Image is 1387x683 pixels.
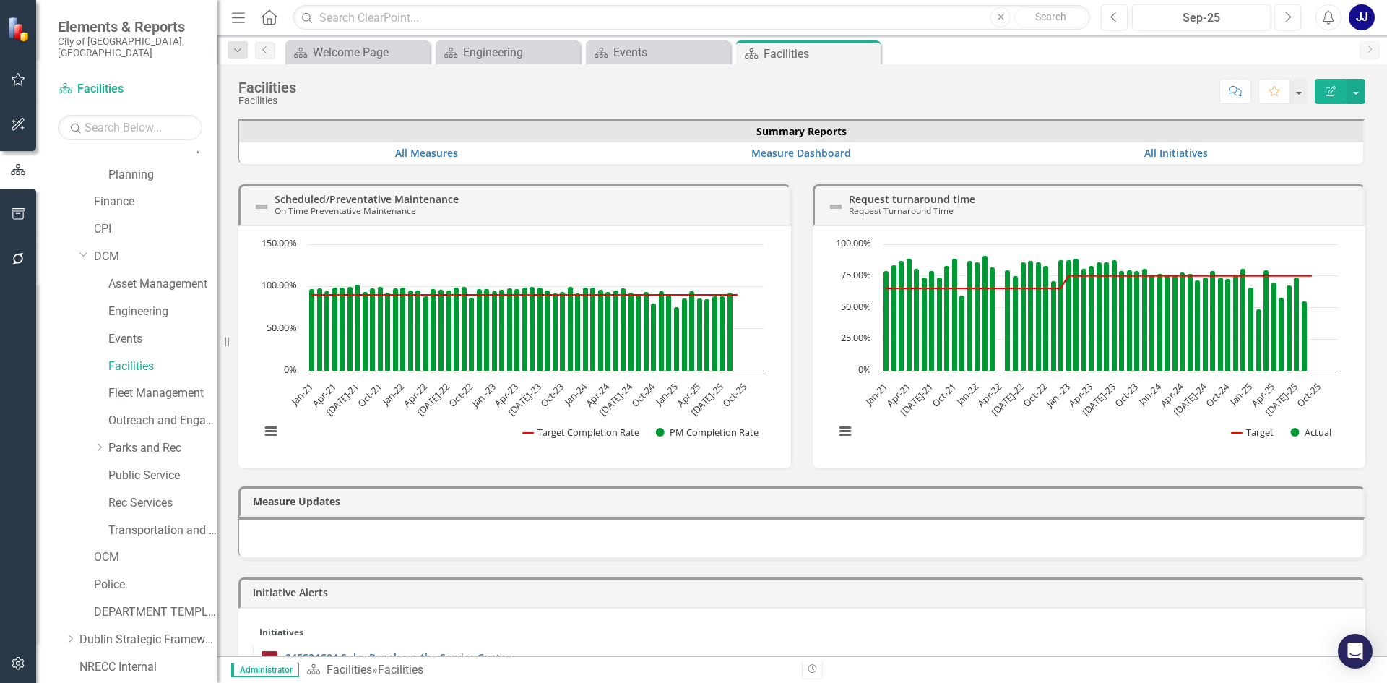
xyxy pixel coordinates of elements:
path: May-22, 97.41935484. PM Completion Rate. [431,288,436,371]
a: Facilities [58,81,202,98]
path: Aug-23, 95.65217391. PM Completion Rate. [545,290,550,371]
path: Oct-24, 73. Actual. [1225,278,1231,371]
text: Jan-21 [287,380,316,409]
div: » [306,662,791,679]
button: Sep-25 [1132,4,1271,30]
path: Jun-24, 98.36065574. PM Completion Rate. [621,288,626,371]
path: Jan-25, 66. Actual. [1248,287,1254,371]
path: Jun-25, 88.60103627. PM Completion Rate. [712,296,718,371]
div: Chart. Highcharts interactive chart. [253,237,777,454]
path: Nov-24, 76. Actual. [1233,275,1239,371]
path: Apr-21, 89. Actual. [907,258,912,371]
path: Mar-24, 76. Actual. [1172,275,1178,371]
div: Events [613,43,727,61]
a: Facilities [108,358,217,375]
text: 50.00% [841,300,871,313]
button: View chart menu, Chart [835,421,855,442]
path: Oct-21, 89. Actual. [952,258,958,371]
button: Search [1014,7,1086,27]
path: Mar-23, 81. Actual. [1081,268,1087,371]
path: Jun-22, 75. Actual. [1013,275,1019,371]
span: Administrator [231,663,299,677]
a: Events [589,43,727,61]
div: Facilities [764,45,877,63]
path: Mar-23, 97.77777778. PM Completion Rate. [507,288,513,371]
a: NRECC Internal [79,659,217,676]
text: 25.00% [841,331,871,344]
text: Jan-25 [652,380,680,409]
path: Feb-21, 98.17073171. PM Completion Rate. [317,288,323,371]
img: Not Defined [253,198,270,215]
path: Aug-23, 79. Actual. [1119,270,1125,371]
text: [DATE]-23 [505,380,543,418]
div: Engineering [463,43,576,61]
span: Search [1035,11,1066,22]
text: 150.00% [262,236,297,249]
text: Oct-23 [1112,380,1141,409]
path: May-23, 98.8700565. PM Completion Rate. [522,287,528,371]
path: Apr-22, 88.77005348. PM Completion Rate. [423,296,429,371]
a: Rec Services [108,495,217,512]
path: Feb-25, 86.38743455. PM Completion Rate. [682,298,688,371]
path: Oct-23, 79. Actual. [1134,270,1140,371]
path: Jul-25, 88.95348837. PM Completion Rate. [720,296,725,371]
path: Aug-25, 55. Actual. [1302,301,1308,371]
path: Jan-24, 77. Actual. [1157,273,1163,371]
button: Show Actual [1291,426,1331,439]
text: Oct-24 [1203,379,1232,409]
text: Apr-25 [1248,380,1277,409]
a: DEPARTMENT TEMPLATE [94,604,217,621]
a: Outreach and Engagement [108,413,217,429]
div: Facilities [238,80,296,95]
path: May-23, 86. Actual. [1097,262,1102,371]
path: Apr-23, 97.52475248. PM Completion Rate. [514,288,520,371]
small: Request Turnaround Time [849,205,954,216]
a: DCM [94,249,217,265]
img: Not Defined [827,198,844,215]
text: 0% [284,363,297,376]
path: Dec-24, 90.41916168. PM Completion Rate. [666,294,672,371]
button: View chart menu, Chart [261,421,281,442]
text: Oct-23 [537,380,566,409]
div: Facilities [238,95,296,106]
text: [DATE]-21 [323,380,361,418]
path: Mar-21, 94.51219512. PM Completion Rate. [324,291,330,371]
button: Show PM Completion Rate [656,426,758,439]
path: Nov-23, 81. Actual. [1142,268,1148,371]
path: Aug-25, 93.40659341. PM Completion Rate. [727,292,733,371]
text: [DATE]-22 [414,380,452,418]
a: 24FC24C04 Solar Panels on the Service Center [285,652,1343,663]
text: Apr-22 [400,380,429,409]
div: Facilities [378,663,423,676]
path: Apr-25, 85.84070796. PM Completion Rate. [697,298,703,371]
path: Jul-23, 88. Actual. [1112,259,1118,371]
text: Apr-23 [1066,380,1095,409]
path: Sep-22, 86. Actual. [1036,262,1042,371]
text: Oct-22 [446,380,475,409]
text: Apr-21 [309,380,338,409]
span: Elements & Reports [58,18,202,35]
path: Sep-23, 80. Actual. [1127,270,1133,371]
small: On Time Preventative Maintenance [275,205,416,216]
path: Dec-21, 87. Actual. [967,260,973,371]
div: Chart. Highcharts interactive chart. [827,237,1351,454]
text: 75.00% [841,268,871,281]
a: Transportation and Mobility [108,523,217,539]
text: Apr-25 [674,380,703,409]
path: Apr-24, 94.05405405. PM Completion Rate. [605,291,611,371]
g: Actual, series 2 of 2. Bar series with 60 bars. [883,244,1335,371]
path: Nov-21, 60. Actual. [959,295,965,371]
path: Jun-23, 100. PM Completion Rate. [530,286,535,371]
img: Off Target [261,649,278,666]
text: [DATE]-24 [1171,379,1210,418]
path: May-24, 95.65217391. PM Completion Rate. [613,290,619,371]
path: Oct-22, 87.3015873. PM Completion Rate. [469,297,475,371]
path: May-22, 80. Actual. [1005,270,1011,371]
a: Fleet Management [108,385,217,402]
path: Oct-24, 80. PM Completion Rate. [651,303,657,371]
a: Measure Dashboard [751,146,851,160]
path: Nov-24, 94.41340782. PM Completion Rate. [659,291,665,371]
a: Scheduled/Preventative Maintenance [275,192,459,206]
path: Apr-21, 99.3902439. PM Completion Rate. [332,287,338,371]
a: All Initiatives [1144,146,1208,160]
